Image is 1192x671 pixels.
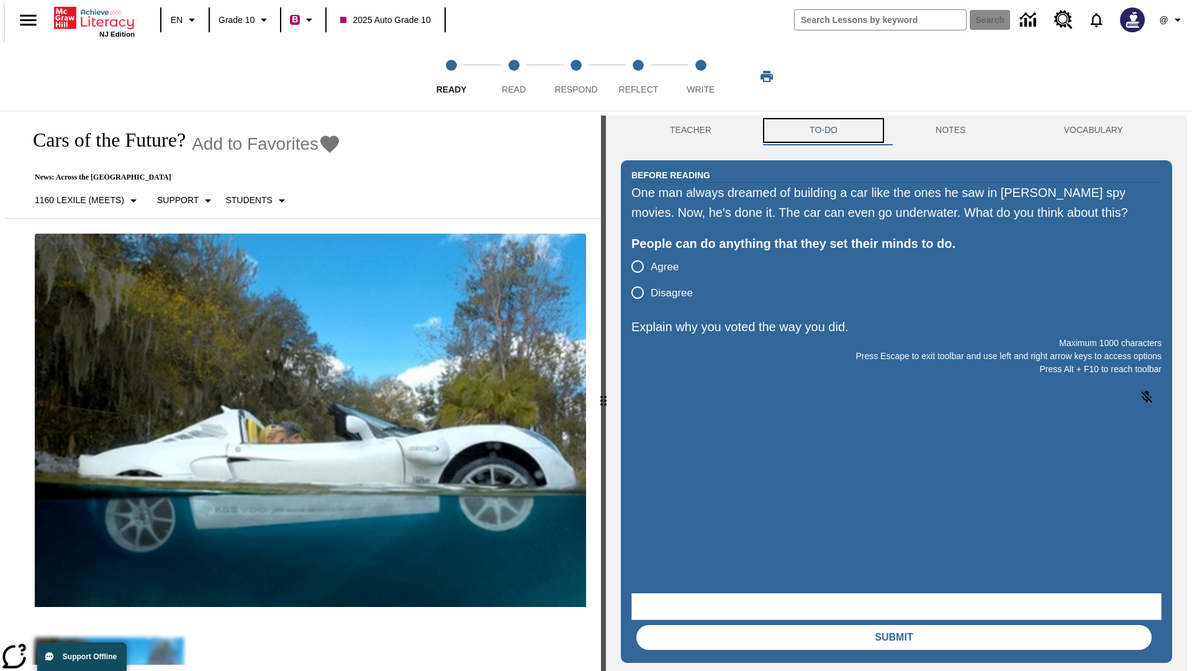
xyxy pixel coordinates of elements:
span: EN [171,14,183,27]
span: Support Offline [63,652,117,661]
button: Select a new avatar [1113,4,1152,36]
span: NJ Edition [99,30,135,38]
button: Print [747,65,787,88]
a: Resource Center, Will open in new tab [1047,3,1080,37]
div: Press Enter or Spacebar and then press right and left arrow keys to move the slider [601,116,606,671]
h2: Before Reading [631,168,710,182]
button: Support Offline [37,642,127,671]
img: High-tech automobile treading water. [35,234,586,607]
button: TO-DO [761,116,887,145]
span: Disagree [651,285,693,301]
button: Reflect step 4 of 5 [602,42,674,111]
div: activity [606,116,1187,671]
span: Add to Favorites [192,134,318,154]
button: Boost Class color is violet red. Change class color [285,9,322,31]
span: @ [1159,14,1168,27]
a: Notifications [1080,4,1113,36]
button: Teacher [621,116,761,145]
div: People can do anything that they set their minds to do. [631,234,1162,253]
div: Home [54,4,135,38]
button: VOCABULARY [1014,116,1172,145]
div: reading [5,116,601,665]
div: Instructional Panel Tabs [621,116,1172,145]
button: Language: EN, Select a language [165,9,205,31]
input: search field [795,10,966,30]
button: Ready step 1 of 5 [415,42,487,111]
button: Add to Favorites - Cars of the Future? [192,133,341,155]
p: Support [157,194,199,207]
span: Respond [554,84,597,94]
div: poll [631,253,703,306]
h1: Cars of the Future? [20,129,186,152]
a: Data Center [1013,3,1047,37]
p: Press Alt + F10 to reach toolbar [631,363,1162,376]
button: Open side menu [10,2,47,39]
button: Scaffolds, Support [152,189,220,212]
span: Agree [651,259,679,275]
span: Reflect [619,84,659,94]
p: News: Across the [GEOGRAPHIC_DATA] [20,173,341,182]
span: Write [687,84,715,94]
span: Grade 10 [219,14,255,27]
span: Ready [436,84,467,94]
button: Submit [636,625,1152,650]
button: Click to activate and allow voice recognition [1132,382,1162,412]
p: Maximum 1000 characters [631,337,1162,350]
button: Read step 2 of 5 [477,42,549,111]
body: Explain why you voted the way you did. Maximum 1000 characters Press Alt + F10 to reach toolbar P... [5,10,181,21]
img: Avatar [1120,7,1145,32]
p: Students [225,194,272,207]
div: One man always dreamed of building a car like the ones he saw in [PERSON_NAME] spy movies. Now, h... [631,183,1162,222]
button: Grade: Grade 10, Select a grade [214,9,276,31]
span: B [292,12,298,27]
p: Press Escape to exit toolbar and use left and right arrow keys to access options [631,350,1162,363]
p: 1160 Lexile (Meets) [35,194,124,207]
button: NOTES [887,116,1014,145]
span: Read [502,84,526,94]
button: Respond step 3 of 5 [540,42,612,111]
button: Profile/Settings [1152,9,1192,31]
button: Write step 5 of 5 [665,42,737,111]
button: Select Student [220,189,294,212]
span: 2025 Auto Grade 10 [340,14,430,27]
button: Select Lexile, 1160 Lexile (Meets) [30,189,146,212]
p: Explain why you voted the way you did. [631,317,1162,337]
